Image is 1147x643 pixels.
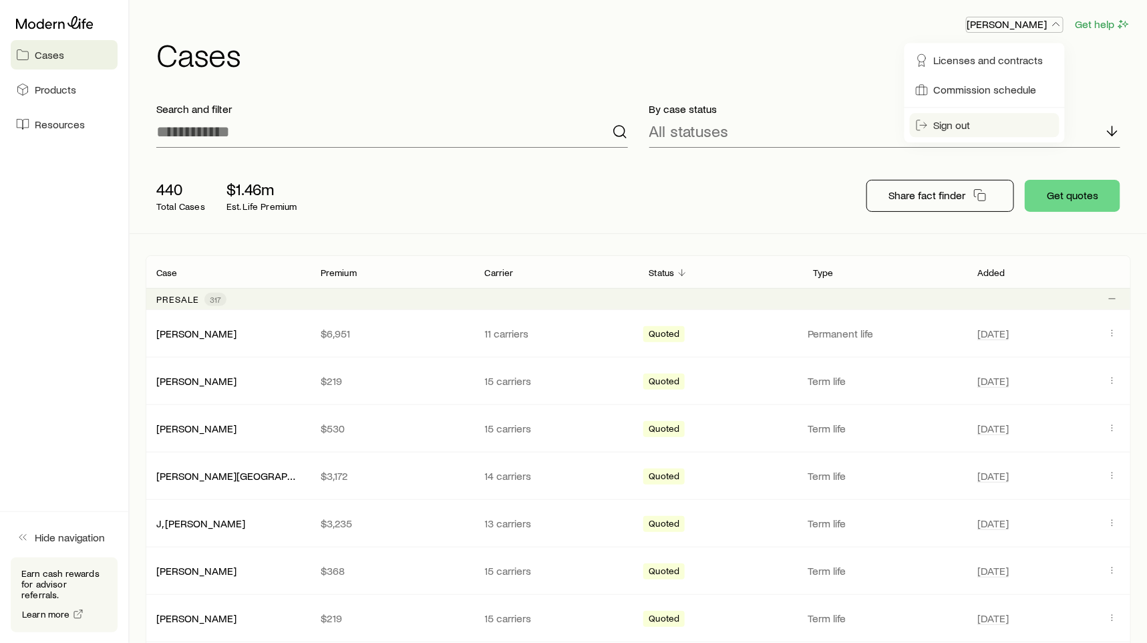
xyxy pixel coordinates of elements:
p: Case [156,267,178,278]
span: [DATE] [977,422,1009,435]
p: Term life [808,564,961,577]
a: Products [11,75,118,104]
p: 15 carriers [485,612,628,625]
h1: Cases [156,38,1131,70]
a: [PERSON_NAME] [156,327,236,340]
span: Quoted [649,423,679,437]
a: Resources [11,110,118,139]
p: 15 carriers [485,564,628,577]
p: Status [649,267,674,278]
span: [DATE] [977,564,1009,577]
p: By case status [649,102,1121,116]
div: J, [PERSON_NAME] [156,517,245,531]
p: $219 [321,612,464,625]
p: Search and filter [156,102,628,116]
div: [PERSON_NAME] [156,374,236,388]
p: Total Cases [156,201,205,212]
a: [PERSON_NAME] [156,422,236,434]
div: [PERSON_NAME] [156,422,236,436]
p: Term life [808,374,961,388]
p: $1.46m [226,180,297,199]
span: Hide navigation [35,531,105,544]
p: Carrier [485,267,514,278]
p: All statuses [649,122,729,140]
p: Permanent life [808,327,961,340]
div: [PERSON_NAME][GEOGRAPHIC_DATA] [156,469,299,483]
span: Quoted [649,376,679,390]
p: Added [977,267,1005,278]
a: [PERSON_NAME] [156,374,236,387]
button: Get help [1074,17,1131,32]
p: Presale [156,294,199,305]
span: Quoted [649,613,679,627]
span: Quoted [649,565,679,580]
span: Quoted [649,518,679,532]
button: Sign out [910,113,1059,137]
a: [PERSON_NAME] [156,564,236,577]
span: Products [35,83,76,96]
p: $530 [321,422,464,435]
p: $6,951 [321,327,464,340]
span: Commission schedule [934,83,1037,96]
span: Quoted [649,471,679,485]
span: Sign out [934,118,971,132]
p: 14 carriers [485,469,628,483]
p: $3,235 [321,517,464,530]
div: [PERSON_NAME] [156,327,236,341]
p: $3,172 [321,469,464,483]
span: Licenses and contracts [934,53,1043,67]
button: Share fact finder [866,180,1014,212]
a: [PERSON_NAME] [156,612,236,624]
span: [DATE] [977,517,1009,530]
span: [DATE] [977,374,1009,388]
p: 13 carriers [485,517,628,530]
span: Quoted [649,328,679,342]
span: [DATE] [977,469,1009,483]
p: Type [813,267,834,278]
div: [PERSON_NAME] [156,564,236,578]
p: $219 [321,374,464,388]
p: Premium [321,267,357,278]
span: 317 [210,294,221,305]
p: Earn cash rewards for advisor referrals. [21,568,107,600]
span: [DATE] [977,612,1009,625]
p: [PERSON_NAME] [967,17,1063,31]
div: [PERSON_NAME] [156,612,236,626]
button: Get quotes [1025,180,1120,212]
p: 440 [156,180,205,199]
p: Term life [808,612,961,625]
button: [PERSON_NAME] [966,17,1063,33]
a: [PERSON_NAME][GEOGRAPHIC_DATA] [156,469,337,482]
p: Est. Life Premium [226,201,297,212]
p: Share fact finder [888,188,965,202]
span: Learn more [22,610,70,619]
p: 15 carriers [485,374,628,388]
p: Term life [808,517,961,530]
p: Term life [808,469,961,483]
span: Resources [35,118,85,131]
a: Cases [11,40,118,70]
button: Hide navigation [11,523,118,552]
a: J, [PERSON_NAME] [156,517,245,529]
p: 15 carriers [485,422,628,435]
a: Commission schedule [910,78,1059,102]
a: Licenses and contracts [910,48,1059,72]
div: Earn cash rewards for advisor referrals.Learn more [11,557,118,632]
p: $368 [321,564,464,577]
span: [DATE] [977,327,1009,340]
p: Term life [808,422,961,435]
span: Cases [35,48,64,61]
p: 11 carriers [485,327,628,340]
